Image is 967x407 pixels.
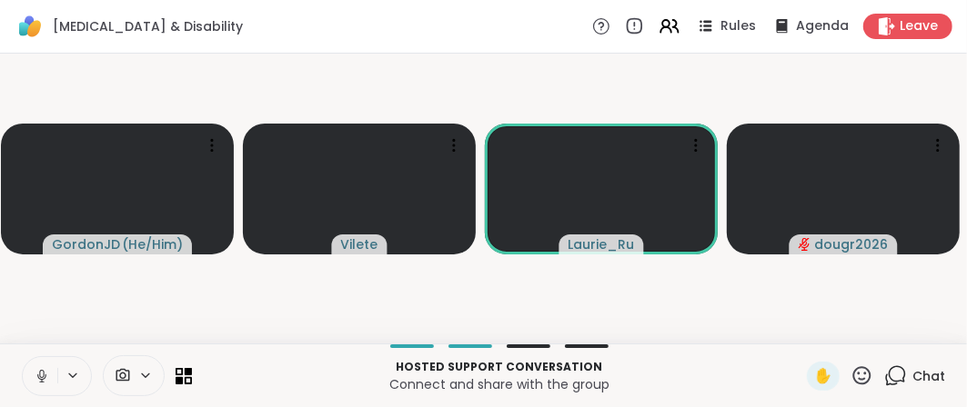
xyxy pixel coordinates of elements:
p: Connect and share with the group [203,375,796,393]
img: ShareWell Logomark [15,11,45,42]
span: Chat [912,367,945,385]
span: ✋ [814,365,832,387]
span: [MEDICAL_DATA] & Disability [53,17,243,35]
span: Agenda [796,17,849,35]
span: Leave [900,17,938,35]
span: GordonJD [52,235,120,253]
span: ( He/Him ) [122,235,183,253]
span: audio-muted [799,238,811,251]
span: Rules [720,17,756,35]
p: Hosted support conversation [203,359,796,375]
span: Laurie_Ru [569,235,635,253]
span: dougr2026 [815,235,889,253]
span: Vilete [341,235,378,253]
